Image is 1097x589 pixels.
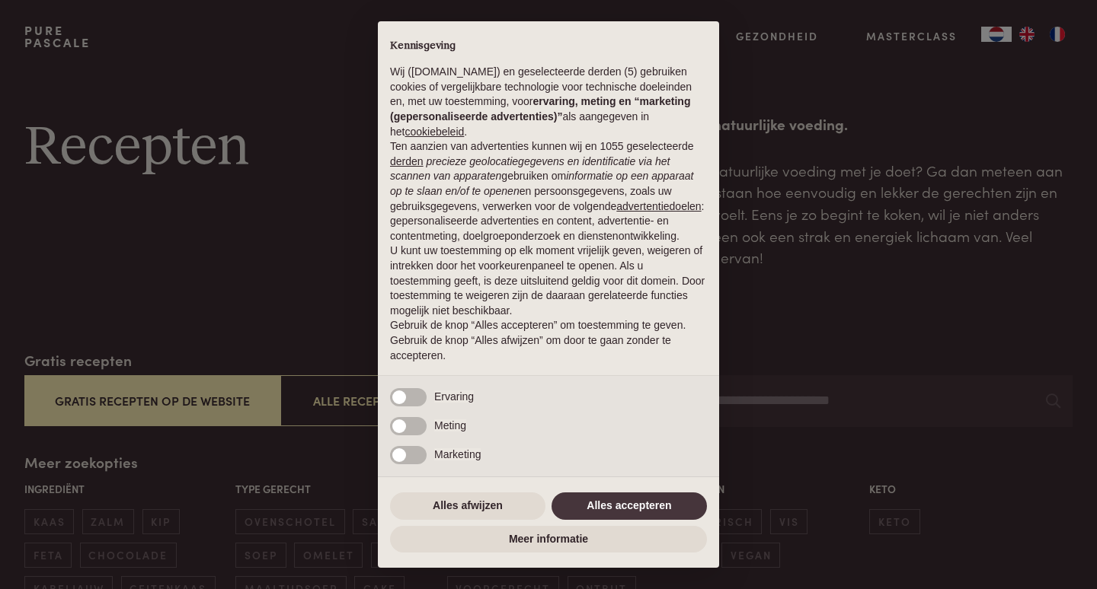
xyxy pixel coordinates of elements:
[390,40,707,53] h2: Kennisgeving
[552,492,707,520] button: Alles accepteren
[390,139,707,244] p: Ten aanzien van advertenties kunnen wij en 1055 geselecteerde gebruiken om en persoonsgegevens, z...
[616,199,701,215] button: advertentiedoelen
[390,154,424,170] button: derden
[390,95,690,123] strong: ervaring, meting en “marketing (gepersonaliseerde advertenties)”
[434,419,466,431] span: Meting
[434,448,481,460] span: Marketing
[390,492,545,520] button: Alles afwijzen
[390,244,707,318] p: U kunt uw toestemming op elk moment vrijelijk geven, weigeren of intrekken door het voorkeurenpan...
[390,318,707,363] p: Gebruik de knop “Alles accepteren” om toestemming te geven. Gebruik de knop “Alles afwijzen” om d...
[405,126,464,138] a: cookiebeleid
[390,170,694,197] em: informatie op een apparaat op te slaan en/of te openen
[390,526,707,553] button: Meer informatie
[390,65,707,139] p: Wij ([DOMAIN_NAME]) en geselecteerde derden (5) gebruiken cookies of vergelijkbare technologie vo...
[434,390,474,403] span: Ervaring
[390,155,670,183] em: precieze geolocatiegegevens en identificatie via het scannen van apparaten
